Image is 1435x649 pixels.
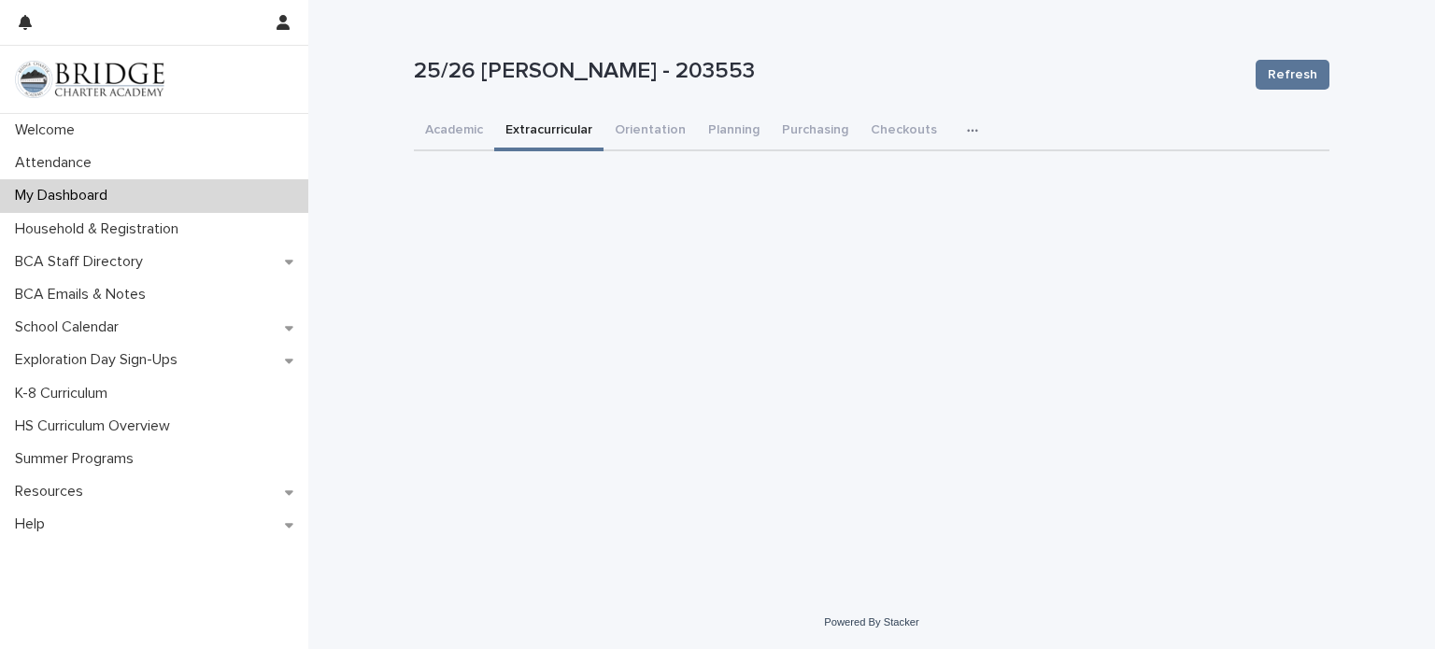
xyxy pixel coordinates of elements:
[7,318,134,336] p: School Calendar
[7,450,149,468] p: Summer Programs
[860,112,948,151] button: Checkouts
[414,58,1241,85] p: 25/26 [PERSON_NAME] - 203553
[1256,60,1329,90] button: Refresh
[7,220,193,238] p: Household & Registration
[604,112,697,151] button: Orientation
[697,112,771,151] button: Planning
[7,286,161,303] p: BCA Emails & Notes
[7,417,185,435] p: HS Curriculum Overview
[7,515,60,533] p: Help
[771,112,860,151] button: Purchasing
[15,61,164,98] img: V1C1m3IdTEidaUdm9Hs0
[7,154,107,172] p: Attendance
[7,121,90,139] p: Welcome
[494,112,604,151] button: Extracurricular
[824,616,918,628] a: Powered By Stacker
[7,253,158,271] p: BCA Staff Directory
[7,385,122,402] p: K-8 Curriculum
[414,112,494,151] button: Academic
[7,483,98,501] p: Resources
[7,187,122,205] p: My Dashboard
[1268,65,1317,84] span: Refresh
[7,351,192,369] p: Exploration Day Sign-Ups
